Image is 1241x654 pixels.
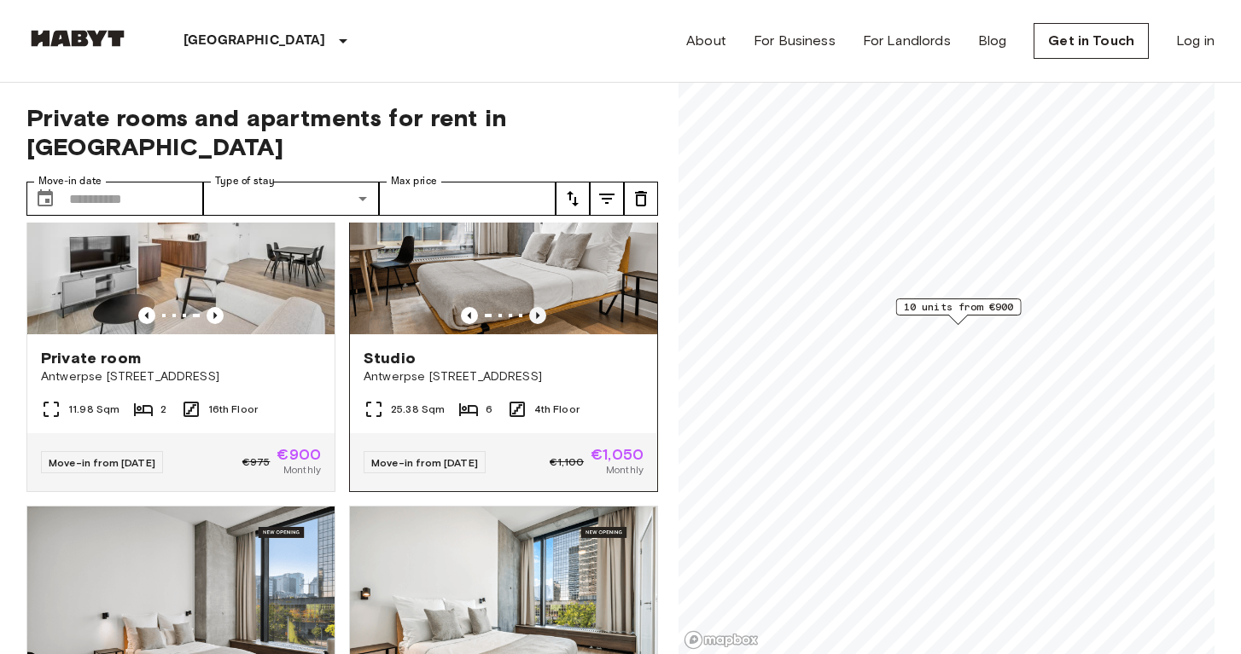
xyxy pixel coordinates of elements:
a: Mapbox logo [684,630,759,650]
p: [GEOGRAPHIC_DATA] [184,31,326,51]
button: Previous image [461,307,478,324]
button: Previous image [529,307,546,324]
img: Habyt [26,30,129,47]
span: 25.38 Sqm [391,402,445,417]
label: Move-in date [38,174,102,188]
button: tune [624,182,658,216]
a: Blog [978,31,1007,51]
span: €1,100 [550,454,584,470]
span: Antwerpse [STREET_ADDRESS] [41,368,321,385]
span: Move-in from [DATE] [371,456,478,469]
span: 10 units from €900 [904,299,1014,315]
button: Choose date [28,182,62,216]
span: €975 [242,454,271,470]
a: Log in [1176,31,1215,51]
img: Marketing picture of unit BE-23-003-012-001 [350,130,657,334]
a: For Landlords [863,31,951,51]
span: 11.98 Sqm [68,402,119,417]
button: tune [556,182,590,216]
span: €900 [277,447,321,462]
button: tune [590,182,624,216]
a: Previous imagePrevious imagePrivate roomAntwerpse [STREET_ADDRESS]11.98 Sqm216th FloorMove-in fro... [26,129,335,492]
span: Antwerpse [STREET_ADDRESS] [364,368,644,385]
button: Previous image [207,307,224,324]
label: Type of stay [215,174,275,188]
span: 4th Floor [534,402,580,417]
a: About [686,31,726,51]
span: 16th Floor [208,402,259,417]
span: Monthly [606,462,644,477]
a: Get in Touch [1034,23,1149,59]
span: Private room [41,348,141,368]
span: €1,050 [591,447,644,462]
span: Move-in from [DATE] [49,456,155,469]
a: For Business [754,31,836,51]
button: Previous image [138,307,155,324]
label: Max price [391,174,437,188]
span: 6 [486,402,492,417]
span: Studio [364,348,416,368]
img: Marketing picture of unit BE-23-003-063-001 [27,130,335,334]
span: Monthly [283,462,321,477]
a: Marketing picture of unit BE-23-003-012-001Previous imagePrevious imageStudioAntwerpse [STREET_AD... [349,129,658,492]
div: Map marker [896,298,1022,325]
span: 2 [160,402,166,417]
span: Private rooms and apartments for rent in [GEOGRAPHIC_DATA] [26,103,658,161]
